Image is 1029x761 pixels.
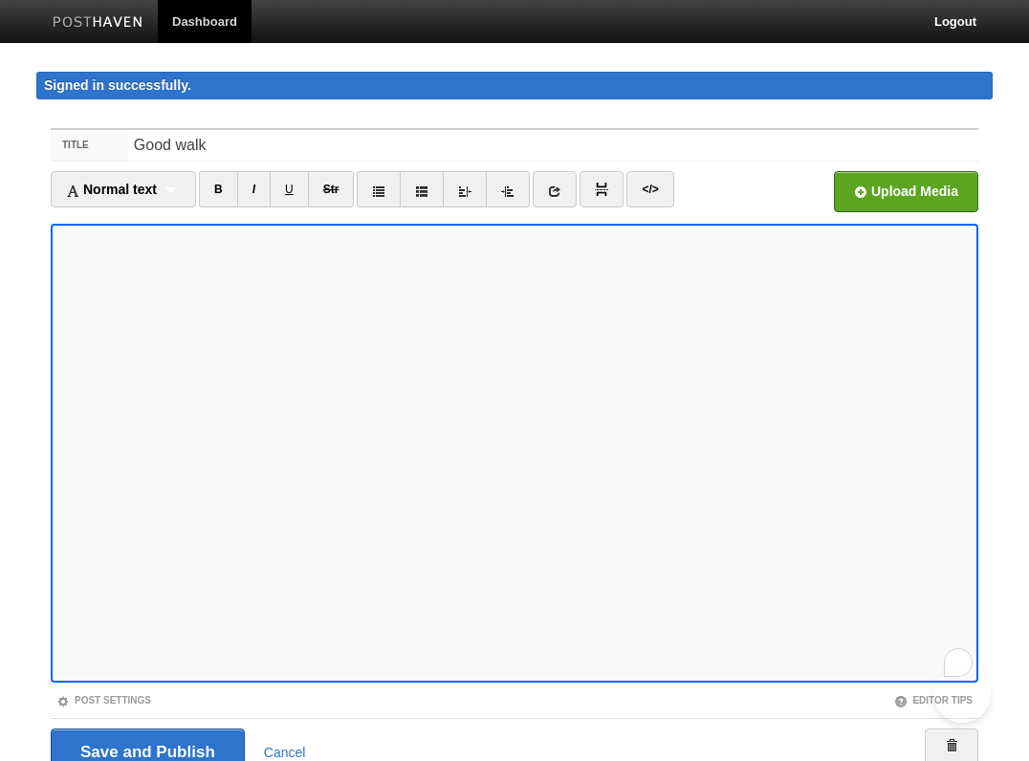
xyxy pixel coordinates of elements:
span: Normal text [66,182,157,197]
a: Str [308,171,355,207]
img: pagebreak-icon.png [595,183,608,196]
div: Signed in successfully. [36,72,993,99]
a: Post Settings [56,695,151,706]
label: Title [51,130,128,161]
a: B [199,171,238,207]
a: Editor Tips [894,695,973,706]
a: U [270,171,309,207]
a: </> [626,171,673,207]
a: Cancel [264,745,306,760]
a: I [237,171,271,207]
iframe: Help Scout Beacon - Open [933,665,991,723]
img: Posthaven-bar [53,16,143,31]
del: Str [323,183,339,196]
